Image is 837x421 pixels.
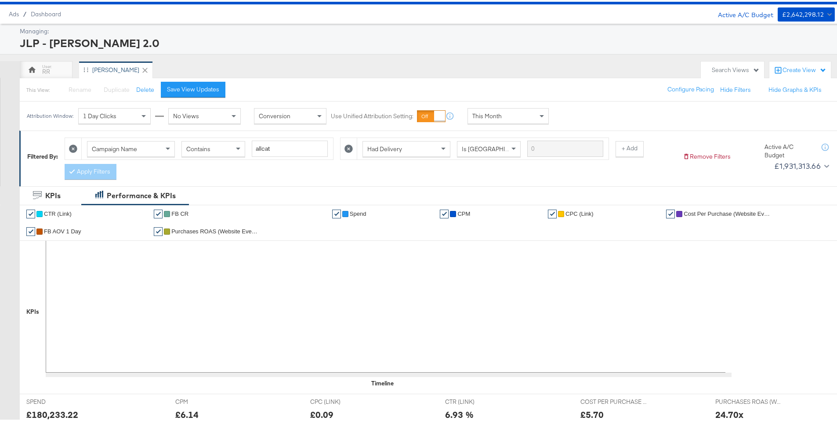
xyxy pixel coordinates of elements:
[83,110,116,118] span: 1 Day Clicks
[580,396,646,404] span: COST PER PURCHASE (WEBSITE EVENTS)
[154,225,163,234] a: ✔
[171,226,259,233] span: Purchases ROAS (Website Events)
[709,6,773,19] div: Active A/C Budget
[26,306,39,314] div: KPIs
[20,25,833,34] div: Managing:
[565,209,594,215] span: CPC (Link)
[527,139,603,155] input: Enter a search term
[259,110,290,118] span: Conversion
[782,7,824,18] div: £2,642,298.12
[332,208,341,217] a: ✔
[31,9,61,16] a: Dashboard
[26,396,92,404] span: SPEND
[350,209,366,215] span: Spend
[26,406,78,419] div: £180,233.22
[331,110,413,119] label: Use Unified Attribution Setting:
[715,406,743,419] div: 24.70x
[42,66,50,74] div: RR
[69,84,91,92] span: Rename
[684,209,772,215] span: Cost Per Purchase (Website Events)
[715,396,781,404] span: PURCHASES ROAS (WEBSITE EVENTS)
[167,83,219,92] div: Save View Updates
[661,80,720,96] button: Configure Pacing
[765,141,813,157] div: Active A/C Budget
[440,208,449,217] a: ✔
[173,110,199,118] span: No Views
[92,64,139,73] div: [PERSON_NAME]
[104,84,130,92] span: Duplicate
[712,64,760,73] div: Search Views
[616,139,644,155] button: + Add
[107,189,176,199] div: Performance & KPIs
[580,406,604,419] div: £5.70
[462,143,529,151] span: Is [GEOGRAPHIC_DATA]
[666,208,675,217] a: ✔
[310,406,333,419] div: £0.09
[27,151,58,159] div: Filtered By:
[445,406,474,419] div: 6.93 %
[26,111,74,117] div: Attribution Window:
[783,64,826,73] div: Create View
[44,209,72,215] span: CTR (Link)
[26,208,35,217] a: ✔
[457,209,470,215] span: CPM
[371,377,394,386] div: Timeline
[175,396,241,404] span: CPM
[720,84,751,92] button: Hide Filters
[771,157,831,171] button: £1,931,313.66
[252,139,328,155] input: Enter a search term
[548,208,557,217] a: ✔
[768,84,822,92] button: Hide Graphs & KPIs
[778,6,835,20] button: £2,642,298.12
[136,84,154,92] button: Delete
[445,396,511,404] span: CTR (LINK)
[83,65,88,70] div: Drag to reorder tab
[683,151,731,159] button: Remove Filters
[20,34,833,49] div: JLP - [PERSON_NAME] 2.0
[310,396,376,404] span: CPC (LINK)
[45,189,61,199] div: KPIs
[9,9,19,16] span: Ads
[161,80,225,96] button: Save View Updates
[92,143,137,151] span: Campaign Name
[472,110,502,118] span: This Month
[175,406,199,419] div: £6.14
[154,208,163,217] a: ✔
[186,143,210,151] span: Contains
[26,85,50,92] div: This View:
[44,226,81,233] span: FB AOV 1 Day
[367,143,402,151] span: Had Delivery
[171,209,188,215] span: FB CR
[26,225,35,234] a: ✔
[19,9,31,16] span: /
[774,158,821,171] div: £1,931,313.66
